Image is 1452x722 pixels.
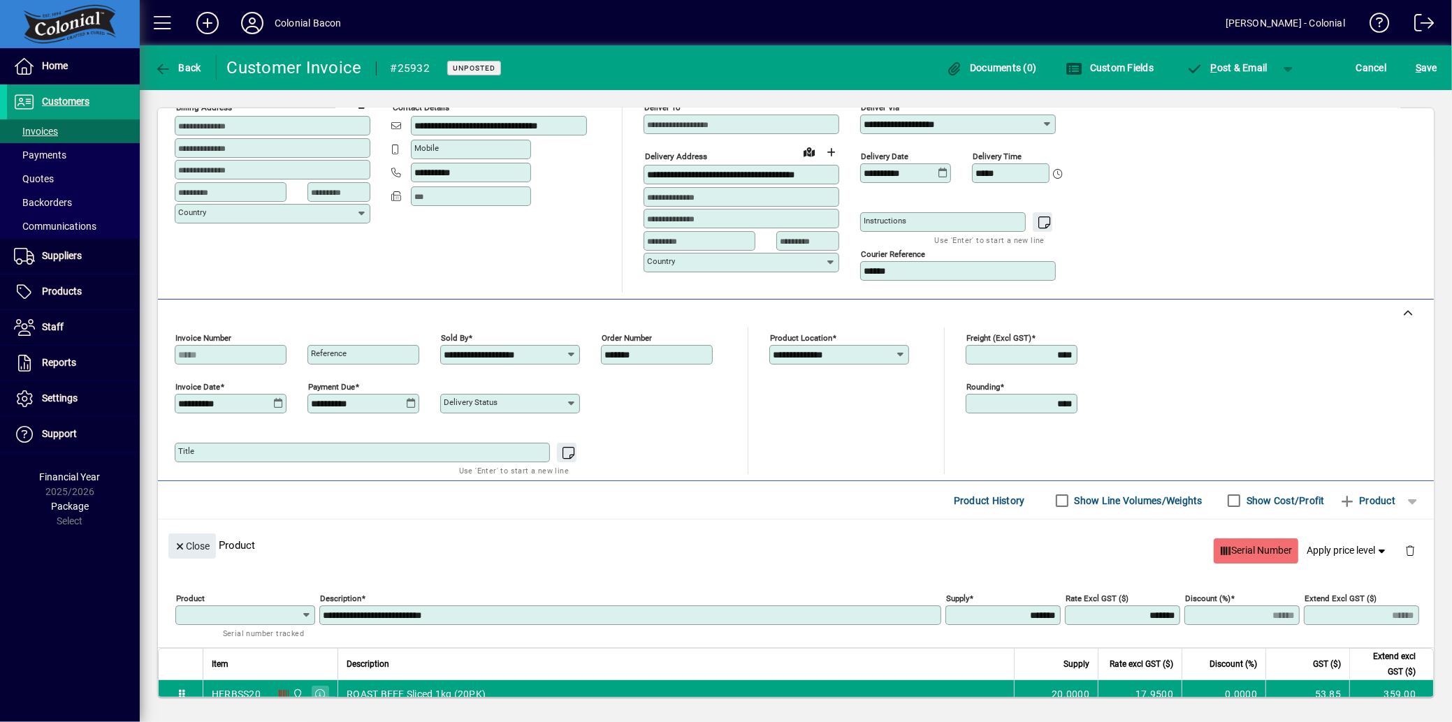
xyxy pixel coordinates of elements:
button: Choose address [820,141,843,163]
mat-label: Delivery date [861,152,908,161]
span: Home [42,60,68,71]
td: 53.85 [1265,680,1349,708]
button: Apply price level [1302,538,1394,563]
span: S [1416,62,1421,73]
mat-label: Country [647,256,675,266]
a: Payments [7,143,140,167]
button: Delete [1393,533,1427,567]
span: Settings [42,392,78,404]
span: Custom Fields [1066,62,1154,73]
div: HFRBSS20 [212,687,261,701]
button: Copy to Delivery address [351,92,374,115]
span: P [1211,62,1217,73]
a: Invoices [7,119,140,143]
button: Post & Email [1179,55,1275,80]
span: Supply [1063,656,1089,672]
span: Payments [14,149,66,161]
span: Support [42,428,77,439]
div: Colonial Bacon [275,12,341,34]
button: Add [185,10,230,36]
div: Customer Invoice [227,57,362,79]
a: Settings [7,381,140,416]
span: 20.0000 [1052,687,1089,701]
button: Close [168,533,216,559]
mat-label: Delivery status [444,397,498,407]
span: Invoices [14,126,58,137]
button: Product History [948,488,1031,513]
a: Logout [1404,3,1435,48]
span: Product History [954,489,1025,512]
div: 17.9500 [1107,687,1173,701]
span: Customers [42,96,89,107]
mat-label: Discount (%) [1185,594,1230,603]
label: Show Line Volumes/Weights [1072,494,1203,508]
a: Staff [7,310,140,345]
a: Communications [7,214,140,238]
span: Extend excl GST ($) [1358,649,1416,679]
button: Serial Number [1214,538,1298,563]
mat-label: Invoice number [175,333,231,343]
span: Discount (%) [1210,656,1257,672]
button: Save [1412,55,1441,80]
span: Rate excl GST ($) [1110,656,1173,672]
mat-label: Reference [311,348,347,358]
mat-label: Order number [602,333,652,343]
mat-label: Instructions [864,216,906,226]
button: Cancel [1353,55,1391,80]
button: Profile [230,10,275,36]
mat-label: Product [176,594,205,603]
span: Cancel [1356,57,1387,79]
a: Support [7,417,140,452]
span: Suppliers [42,250,82,261]
span: Description [347,656,389,672]
app-page-header-button: Close [165,539,219,552]
td: 359.00 [1349,680,1433,708]
a: Suppliers [7,239,140,274]
a: Home [7,49,140,84]
mat-label: Product location [770,333,832,343]
a: Products [7,274,140,309]
div: Product [158,520,1434,570]
mat-hint: Use 'Enter' to start a new line [459,462,569,478]
span: Products [42,286,82,297]
a: View on map [798,140,820,163]
button: Documents (0) [943,55,1040,80]
mat-hint: Serial number tracked [223,625,304,641]
button: Custom Fields [1062,55,1157,80]
span: Serial Number [1219,539,1293,562]
app-page-header-button: Back [140,55,217,80]
div: #25932 [391,57,430,80]
a: Quotes [7,167,140,191]
span: Product [1339,489,1395,512]
mat-label: Delivery time [973,152,1022,161]
span: ost & Email [1186,62,1268,73]
mat-label: Mobile [414,143,439,153]
a: Knowledge Base [1359,3,1390,48]
mat-label: Title [178,446,194,456]
span: Backorders [14,197,72,208]
span: Colonial Bacon [289,686,305,702]
mat-label: Courier Reference [861,249,925,259]
td: 0.0000 [1182,680,1265,708]
span: GST ($) [1313,656,1341,672]
mat-label: Rate excl GST ($) [1066,594,1128,603]
span: Package [51,501,89,512]
app-page-header-button: Delete [1393,544,1427,557]
span: ave [1416,57,1437,79]
span: Communications [14,221,96,232]
mat-label: Sold by [441,333,468,343]
mat-label: Freight (excl GST) [966,333,1031,343]
mat-label: Description [320,594,361,603]
mat-label: Extend excl GST ($) [1305,594,1377,603]
span: Unposted [453,64,495,73]
span: Back [154,62,201,73]
button: Back [151,55,205,80]
span: Financial Year [40,471,101,482]
span: Reports [42,357,76,368]
mat-label: Invoice date [175,382,220,392]
span: Staff [42,321,64,332]
span: Documents (0) [946,62,1037,73]
div: [PERSON_NAME] - Colonial [1226,12,1345,34]
span: Close [174,535,210,558]
span: ROAST BEEF Sliced 1kg (20PK) [347,687,486,701]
